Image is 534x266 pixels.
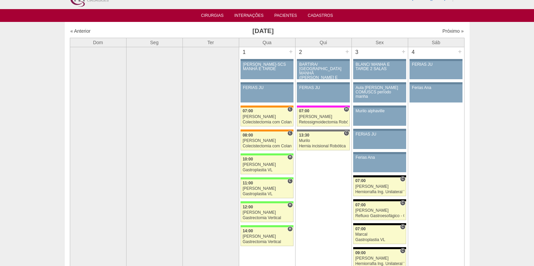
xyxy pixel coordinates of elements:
[353,177,406,196] a: C 07:00 [PERSON_NAME] Herniorrafia Ing. Unilateral VL
[457,47,463,56] div: +
[355,238,404,242] div: Gastroplastia VL
[297,108,349,126] a: H 07:00 [PERSON_NAME] Retossigmoidectomia Robótica
[355,256,404,261] div: [PERSON_NAME]
[297,82,349,84] div: Key: Aviso
[353,152,406,154] div: Key: Aviso
[243,186,291,191] div: [PERSON_NAME]
[241,131,293,150] a: C 08:00 [PERSON_NAME] Colecistectomia com Colangiografia VL
[241,153,293,155] div: Key: Brasil
[299,109,309,113] span: 07:00
[353,82,406,84] div: Key: Aviso
[356,86,404,99] div: Aula [PERSON_NAME] COMUSCS período manha
[400,176,405,182] span: Consultório
[243,240,291,244] div: Gastrectomia Vertical
[243,168,291,172] div: Gastroplastia VL
[353,175,406,177] div: Key: Blanc
[400,224,405,230] span: Consultório
[287,107,292,112] span: Consultório
[239,47,250,57] div: 1
[400,248,405,254] span: Consultório
[297,84,349,102] a: FERIAS JU
[243,62,291,71] div: [PERSON_NAME]-SCS MANHÃ E TARDE
[299,86,347,90] div: FERIAS JU
[287,178,292,184] span: Consultório
[241,84,293,102] a: FERIAS JU
[243,162,291,167] div: [PERSON_NAME]
[241,129,293,131] div: Key: São Luiz - SCS
[182,38,239,47] th: Ter
[297,59,349,61] div: Key: Aviso
[410,82,462,84] div: Key: Aviso
[344,107,349,112] span: Hospital
[356,109,404,113] div: Murilo alphaville
[241,201,293,203] div: Key: Brasil
[308,13,333,20] a: Cadastros
[356,62,404,71] div: BLANC/ MANHÃ E TARDE 2 SALAS
[299,62,347,89] div: BARTIRA/ [GEOGRAPHIC_DATA] MANHÃ ([PERSON_NAME] E ANA)/ SANTA JOANA -TARDE
[355,208,404,213] div: [PERSON_NAME]
[243,234,291,239] div: [PERSON_NAME]
[241,177,293,179] div: Key: Brasil
[344,130,349,136] span: Consultório
[243,205,253,209] span: 12:00
[295,38,352,47] th: Qui
[243,144,291,148] div: Colecistectomia com Colangiografia VL
[410,84,462,102] a: Ferias Ana
[243,109,253,113] span: 07:00
[287,130,292,136] span: Consultório
[355,178,366,183] span: 07:00
[239,38,295,47] th: Qua
[243,115,291,119] div: [PERSON_NAME]
[241,155,293,174] a: H 10:00 [PERSON_NAME] Gastroplastia VL
[355,214,404,218] div: Refluxo Gastroesofágico - Cirurgia VL
[299,133,309,138] span: 13:30
[355,227,366,231] span: 07:00
[297,131,349,150] a: C 13:30 Murilo Hernia incisional Robótica
[356,132,404,137] div: FERIAS JU
[353,154,406,172] a: Ferias Ana
[344,47,350,56] div: +
[243,181,253,185] span: 11:00
[287,154,292,160] span: Hospital
[241,106,293,108] div: Key: São Luiz - SCS
[234,13,264,20] a: Internações
[241,203,293,222] a: H 12:00 [PERSON_NAME] Gastrectomia Vertical
[299,115,348,119] div: [PERSON_NAME]
[412,62,460,67] div: FERIAS JU
[241,82,293,84] div: Key: Aviso
[353,247,406,249] div: Key: Blanc
[353,84,406,102] a: Aula [PERSON_NAME] COMUSCS período manha
[287,226,292,232] span: Hospital
[299,144,348,148] div: Hernia incisional Robótica
[352,47,362,57] div: 3
[243,210,291,215] div: [PERSON_NAME]
[243,120,291,124] div: Colecistectomia com Colangiografia VL
[243,216,291,220] div: Gastrectomia Vertical
[442,28,463,34] a: Próximo »
[408,47,419,57] div: 4
[353,108,406,126] a: Murilo alphaville
[297,61,349,79] a: BARTIRA/ [GEOGRAPHIC_DATA] MANHÃ ([PERSON_NAME] E ANA)/ SANTA JOANA -TARDE
[241,59,293,61] div: Key: Aviso
[355,203,366,207] span: 07:00
[355,184,404,189] div: [PERSON_NAME]
[241,225,293,227] div: Key: Brasil
[299,120,348,124] div: Retossigmoidectomia Robótica
[299,139,348,143] div: Murilo
[201,13,224,20] a: Cirurgias
[410,59,462,61] div: Key: Aviso
[400,200,405,206] span: Consultório
[353,129,406,131] div: Key: Aviso
[297,129,349,131] div: Key: Santa Catarina
[353,223,406,225] div: Key: Blanc
[241,179,293,198] a: C 11:00 [PERSON_NAME] Gastroplastia VL
[353,199,406,201] div: Key: Blanc
[287,202,292,208] span: Hospital
[274,13,297,20] a: Pacientes
[241,227,293,246] a: H 14:00 [PERSON_NAME] Gastrectomia Vertical
[288,47,294,56] div: +
[296,47,306,57] div: 2
[71,28,91,34] a: « Anterior
[243,139,291,143] div: [PERSON_NAME]
[353,59,406,61] div: Key: Aviso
